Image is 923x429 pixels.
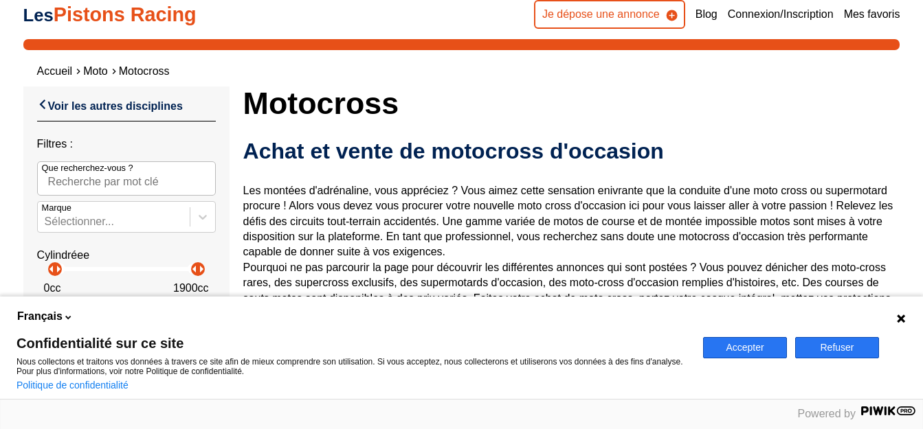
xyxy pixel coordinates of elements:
input: Que recherchez-vous ? [37,161,216,196]
h1: Motocross [243,86,900,119]
a: Politique de confidentialité [16,380,129,391]
span: Les [23,5,54,25]
button: Refuser [795,337,879,358]
p: Cylindréee [37,248,216,263]
p: Marque [42,202,71,214]
p: arrow_right [193,261,210,277]
p: 1900 cc [173,281,209,296]
a: Moto [83,65,108,77]
p: Filtres : [37,137,216,152]
p: arrow_left [43,261,60,277]
a: Blog [696,7,718,22]
a: Connexion/Inscription [728,7,834,22]
p: 0 cc [44,281,61,296]
a: Motocross [119,65,170,77]
p: Les montées d'adrénaline, vous appréciez ? Vous aimez cette sensation enivrante que la conduite d... [243,183,900,322]
a: Mes favoris [844,7,900,22]
span: Powered by [798,408,856,419]
a: Voir les autres disciplines [37,97,183,114]
a: LesPistons Racing [23,3,197,25]
button: Accepter [703,337,787,358]
p: Nous collectons et traitons vos données à travers ce site afin de mieux comprendre son utilisatio... [16,357,687,376]
span: Confidentialité sur ce site [16,336,687,350]
p: Que recherchez-vous ? [42,162,133,174]
input: MarqueSélectionner... [45,216,47,228]
p: arrow_left [186,261,203,277]
span: Français [17,309,63,324]
p: arrow_right [50,261,67,277]
a: Accueil [37,65,73,77]
h2: Achat et vente de motocross d'occasion [243,137,900,165]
